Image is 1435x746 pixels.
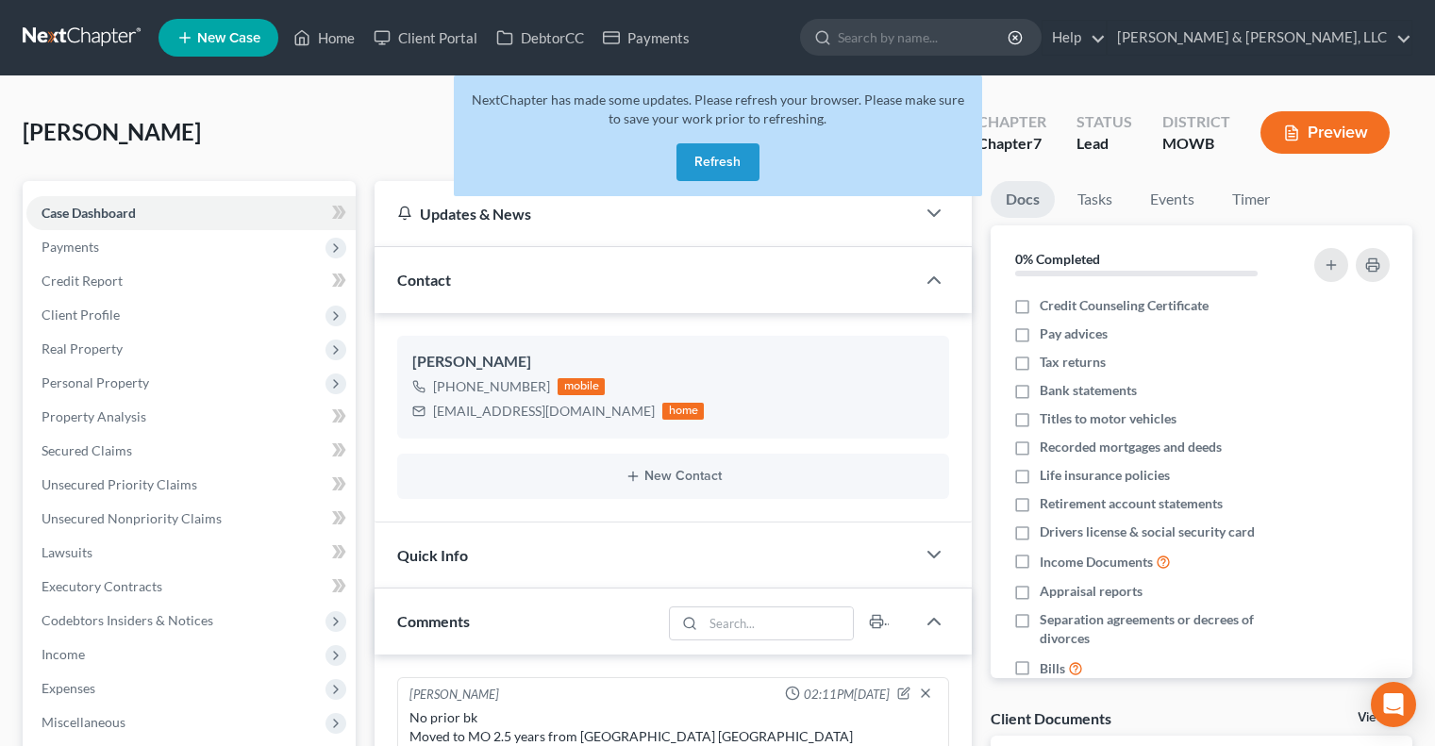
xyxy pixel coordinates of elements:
[704,607,854,639] input: Search...
[1040,522,1255,541] span: Drivers license & social security card
[1040,582,1143,601] span: Appraisal reports
[977,111,1046,133] div: Chapter
[433,377,550,396] div: [PHONE_NUMBER]
[26,264,356,298] a: Credit Report
[1358,711,1405,724] a: View All
[1162,133,1230,155] div: MOWB
[397,546,468,564] span: Quick Info
[42,205,136,221] span: Case Dashboard
[1040,409,1176,428] span: Titles to motor vehicles
[1033,134,1042,152] span: 7
[1043,21,1106,55] a: Help
[1217,181,1285,218] a: Timer
[1371,682,1416,727] div: Open Intercom Messenger
[397,612,470,630] span: Comments
[1040,324,1108,343] span: Pay advices
[487,21,593,55] a: DebtorCC
[42,307,120,323] span: Client Profile
[397,271,451,289] span: Contact
[1135,181,1210,218] a: Events
[42,442,132,458] span: Secured Claims
[991,181,1055,218] a: Docs
[42,510,222,526] span: Unsecured Nonpriority Claims
[26,468,356,502] a: Unsecured Priority Claims
[42,340,123,356] span: Real Property
[1040,659,1065,678] span: Bills
[1076,133,1132,155] div: Lead
[593,21,699,55] a: Payments
[1040,466,1170,485] span: Life insurance policies
[838,20,1010,55] input: Search by name...
[26,434,356,468] a: Secured Claims
[42,646,85,662] span: Income
[1260,111,1390,154] button: Preview
[804,686,890,704] span: 02:11PM[DATE]
[558,378,605,395] div: mobile
[1040,494,1223,513] span: Retirement account statements
[991,708,1111,728] div: Client Documents
[42,374,149,390] span: Personal Property
[42,612,213,628] span: Codebtors Insiders & Notices
[26,400,356,434] a: Property Analysis
[42,273,123,289] span: Credit Report
[42,680,95,696] span: Expenses
[1040,296,1209,315] span: Credit Counseling Certificate
[1162,111,1230,133] div: District
[26,502,356,536] a: Unsecured Nonpriority Claims
[26,536,356,570] a: Lawsuits
[42,476,197,492] span: Unsecured Priority Claims
[397,204,893,224] div: Updates & News
[197,31,260,45] span: New Case
[977,133,1046,155] div: Chapter
[1062,181,1127,218] a: Tasks
[1076,111,1132,133] div: Status
[42,544,92,560] span: Lawsuits
[42,408,146,424] span: Property Analysis
[1040,381,1137,400] span: Bank statements
[42,714,125,730] span: Miscellaneous
[364,21,487,55] a: Client Portal
[26,196,356,230] a: Case Dashboard
[409,686,499,705] div: [PERSON_NAME]
[676,143,759,181] button: Refresh
[1040,610,1291,648] span: Separation agreements or decrees of divorces
[662,403,704,420] div: home
[1015,251,1100,267] strong: 0% Completed
[1040,553,1153,572] span: Income Documents
[1108,21,1411,55] a: [PERSON_NAME] & [PERSON_NAME], LLC
[412,469,934,484] button: New Contact
[412,351,934,373] div: [PERSON_NAME]
[284,21,364,55] a: Home
[42,239,99,255] span: Payments
[23,118,201,145] span: [PERSON_NAME]
[433,402,655,421] div: [EMAIL_ADDRESS][DOMAIN_NAME]
[42,578,162,594] span: Executory Contracts
[1040,353,1106,372] span: Tax returns
[1040,438,1222,456] span: Recorded mortgages and deeds
[26,570,356,604] a: Executory Contracts
[472,91,964,126] span: NextChapter has made some updates. Please refresh your browser. Please make sure to save your wor...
